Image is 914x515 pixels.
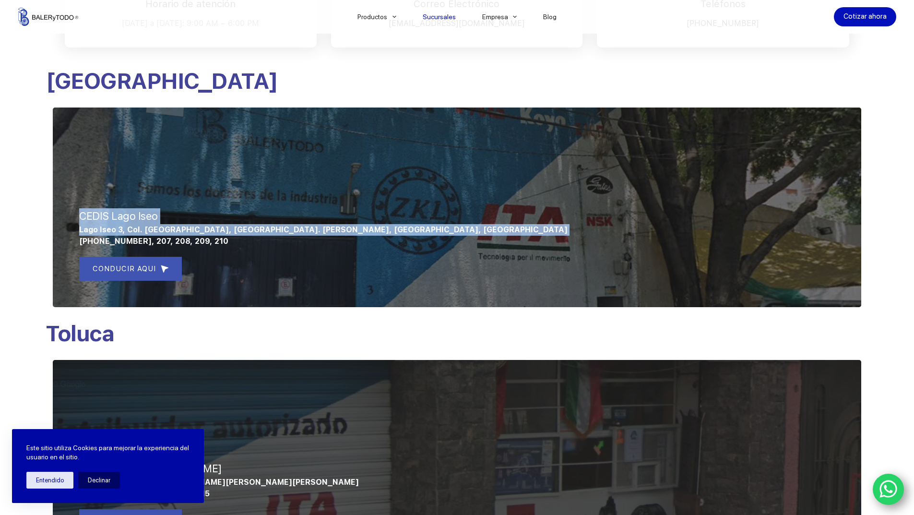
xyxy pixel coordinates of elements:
a: Cotizar ahora [834,7,896,26]
span: CONDUCIR AQUI [93,263,156,275]
span: [GEOGRAPHIC_DATA] [46,68,278,94]
span: [PHONE_NUMBER], 207, 208, 209, 210 [79,237,228,246]
a: CONDUCIR AQUI [79,257,182,281]
span: Toluca [46,320,114,347]
span: Lago Iseo 3, Col. [GEOGRAPHIC_DATA], [GEOGRAPHIC_DATA]. [PERSON_NAME], [GEOGRAPHIC_DATA], [GEOGRA... [79,225,568,234]
button: Declinar [78,472,120,489]
button: Entendido [26,472,73,489]
span: CEDIS Lago Iseo [79,210,158,222]
span: [STREET_ADDRESS][PERSON_NAME][PERSON_NAME][PERSON_NAME] [79,478,359,487]
img: Balerytodo [18,8,78,26]
p: Este sitio utiliza Cookies para mejorar la experiencia del usuario en el sitio. [26,443,190,462]
a: WhatsApp [873,474,904,505]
